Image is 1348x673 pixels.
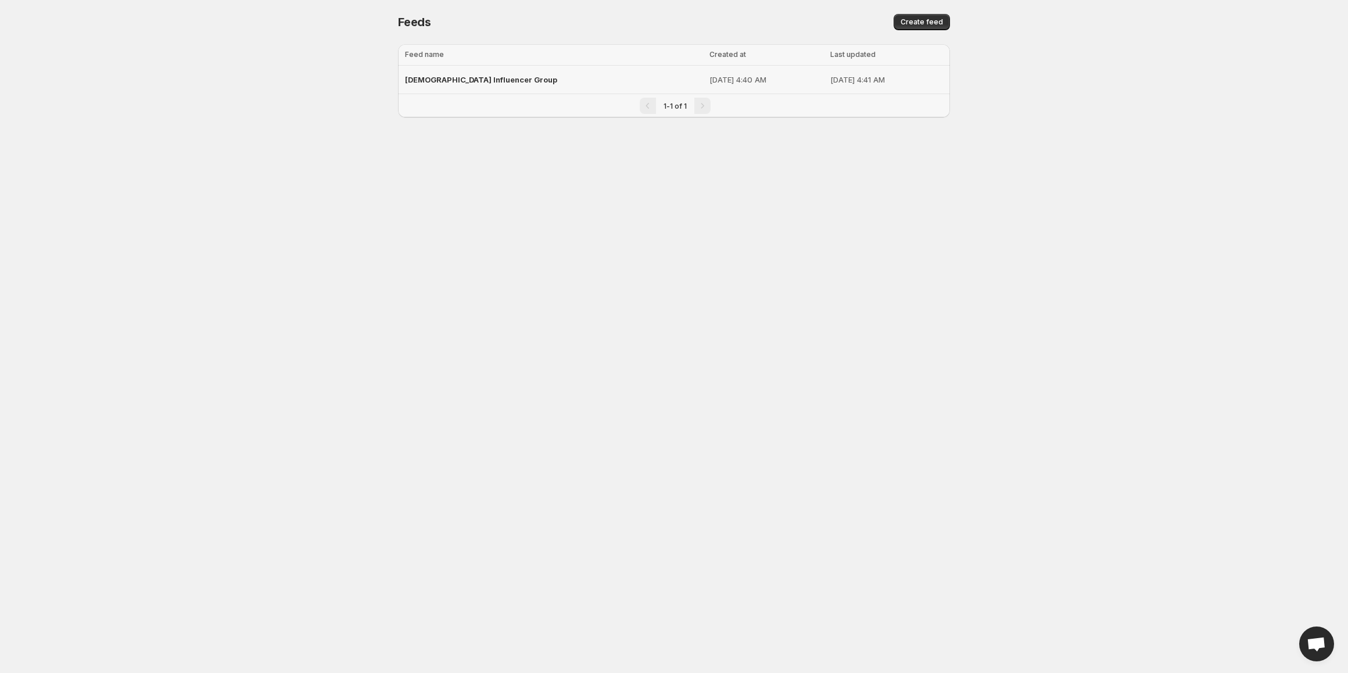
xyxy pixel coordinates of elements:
[1299,627,1334,661] div: Open chat
[830,50,876,59] span: Last updated
[709,50,746,59] span: Created at
[830,74,943,85] p: [DATE] 4:41 AM
[894,14,950,30] button: Create feed
[405,75,557,84] span: [DEMOGRAPHIC_DATA] Influencer Group
[709,74,823,85] p: [DATE] 4:40 AM
[664,102,687,110] span: 1-1 of 1
[398,94,950,117] nav: Pagination
[405,50,444,59] span: Feed name
[398,15,431,29] span: Feeds
[901,17,943,27] span: Create feed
